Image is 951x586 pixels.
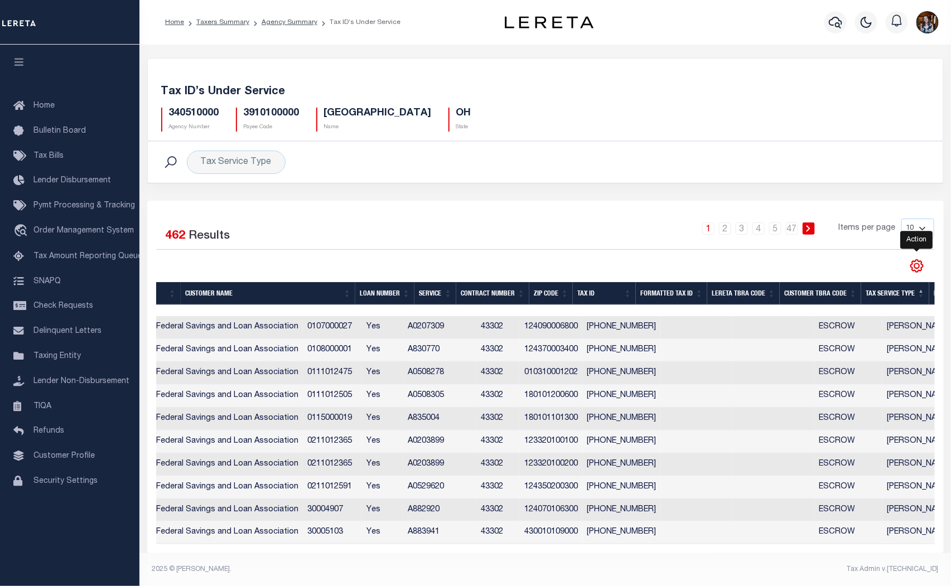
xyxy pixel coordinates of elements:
a: 2 [719,222,731,235]
h5: [GEOGRAPHIC_DATA] [324,108,432,120]
td: A882920 [403,499,476,522]
td: Yes [362,453,403,476]
span: Bulletin Board [33,127,86,135]
td: 123320100100 [520,430,582,453]
td: A830770 [403,339,476,362]
td: A0529620 [403,476,476,499]
td: 124350200300 [520,476,582,499]
span: Check Requests [33,302,93,310]
span: Lender Disbursement [33,177,111,185]
td: 0211012365 [303,453,362,476]
td: ESCROW [814,521,882,544]
th: Tax ID: activate to sort column ascending [573,282,636,305]
a: 5 [769,222,781,235]
div: 2025 © [PERSON_NAME]. [144,564,546,574]
th: Contract Number: activate to sort column ascending [456,282,529,305]
span: 462 [166,230,186,242]
td: ESCROW [814,362,882,385]
td: [PHONE_NUMBER] [582,408,660,430]
th: Formatted Tax ID: activate to sort column ascending [636,282,707,305]
td: Yes [362,476,403,499]
td: Yes [362,316,403,339]
td: [PHONE_NUMBER] [582,362,660,385]
td: Fidelity Federal Savings and Loan Association [123,430,303,453]
span: SNAPQ [33,277,61,285]
td: A0203899 [403,430,476,453]
td: 30004907 [303,499,362,522]
td: [PHONE_NUMBER] [582,453,660,476]
td: 43302 [476,476,520,499]
td: Fidelity Federal Savings and Loan Association [123,499,303,522]
a: Agency Summary [262,19,317,26]
span: Pymt Processing & Tracking [33,202,135,210]
h5: Tax ID’s Under Service [161,85,930,99]
img: logo-dark.svg [505,16,594,28]
td: [PHONE_NUMBER] [582,476,660,499]
td: Fidelity Federal Savings and Loan Association [123,362,303,385]
td: ESCROW [814,453,882,476]
td: 124070106300 [520,499,582,522]
td: 0211012591 [303,476,362,499]
td: 43302 [476,430,520,453]
td: Yes [362,339,403,362]
td: Yes [362,499,403,522]
td: 43302 [476,362,520,385]
td: 123320100200 [520,453,582,476]
th: Tax Service Type: activate to sort column descending [861,282,929,305]
td: [PHONE_NUMBER] [582,339,660,362]
a: 3 [736,222,748,235]
span: Customer Profile [33,452,95,460]
li: Tax ID’s Under Service [317,17,400,27]
td: Yes [362,408,403,430]
td: 43302 [476,499,520,522]
td: Yes [362,362,403,385]
td: ESCROW [814,385,882,408]
td: ESCROW [814,408,882,430]
td: [PHONE_NUMBER] [582,316,660,339]
td: 430010109000 [520,521,582,544]
td: 43302 [476,408,520,430]
td: [PHONE_NUMBER] [582,499,660,522]
td: 43302 [476,385,520,408]
td: A0207309 [403,316,476,339]
td: Fidelity Federal Savings and Loan Association [123,385,303,408]
th: Service: activate to sort column ascending [414,282,456,305]
td: 124370003400 [520,339,582,362]
td: A883941 [403,521,476,544]
span: Security Settings [33,477,98,485]
td: 0115000019 [303,408,362,430]
th: Loan Number: activate to sort column ascending [355,282,414,305]
td: A0203899 [403,453,476,476]
td: [PHONE_NUMBER] [582,385,660,408]
span: Home [33,102,55,110]
td: ESCROW [814,339,882,362]
p: State [456,123,471,132]
td: Yes [362,521,403,544]
td: Fidelity Federal Savings and Loan Association [123,408,303,430]
td: 0108000001 [303,339,362,362]
p: Name [324,123,432,132]
td: ESCROW [814,476,882,499]
td: 0111012475 [303,362,362,385]
span: Tax Bills [33,152,64,160]
h5: OH [456,108,471,120]
span: Order Management System [33,227,134,235]
label: Results [189,227,230,245]
th: LERETA TBRA Code: activate to sort column ascending [707,282,780,305]
td: Fidelity Federal Savings and Loan Association [123,316,303,339]
td: ESCROW [814,499,882,522]
td: 43302 [476,316,520,339]
td: 0211012365 [303,430,362,453]
h5: 3910100000 [244,108,300,120]
td: 30005103 [303,521,362,544]
span: Delinquent Letters [33,327,102,335]
td: [PHONE_NUMBER] [582,521,660,544]
td: A0508278 [403,362,476,385]
td: Yes [362,430,403,453]
p: Payee Code [244,123,300,132]
a: 47 [786,222,798,235]
div: Tax Admin v.[TECHNICAL_ID] [554,564,939,574]
td: 43302 [476,339,520,362]
span: Lender Non-Disbursement [33,377,129,385]
span: Taxing Entity [33,352,81,360]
